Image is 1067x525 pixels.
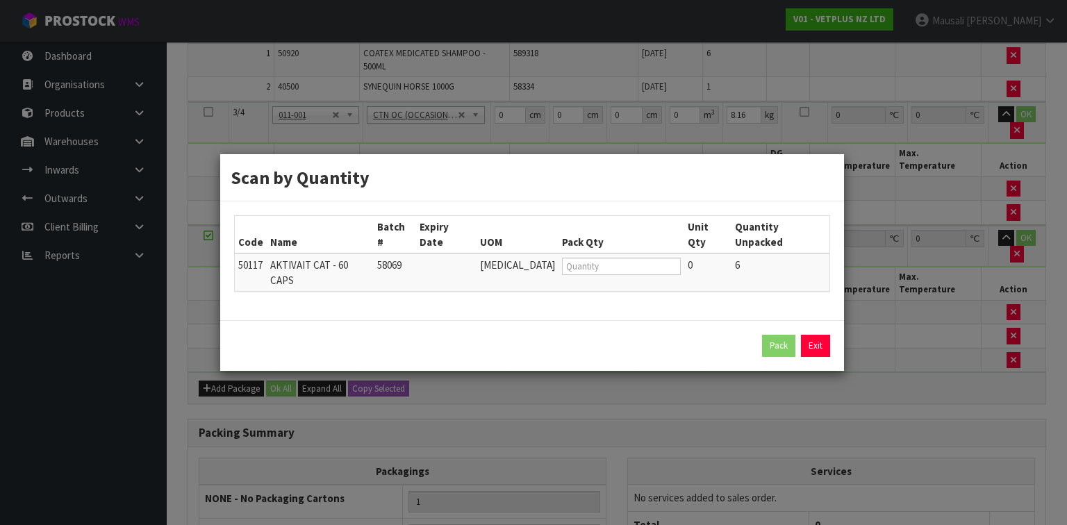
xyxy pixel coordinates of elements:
[684,216,731,253] th: Unit Qty
[735,258,740,272] span: 6
[559,216,684,253] th: Pack Qty
[562,258,681,275] input: Quantity
[270,258,348,286] span: AKTIVAIT CAT - 60 CAPS
[231,165,834,190] h3: Scan by Quantity
[731,216,829,253] th: Quantity Unpacked
[688,258,693,272] span: 0
[238,258,263,272] span: 50117
[477,216,559,253] th: UOM
[374,216,416,253] th: Batch #
[762,335,795,357] button: Pack
[235,216,267,253] th: Code
[480,258,555,272] span: [MEDICAL_DATA]
[267,216,374,253] th: Name
[377,258,402,272] span: 58069
[801,335,830,357] a: Exit
[416,216,477,253] th: Expiry Date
